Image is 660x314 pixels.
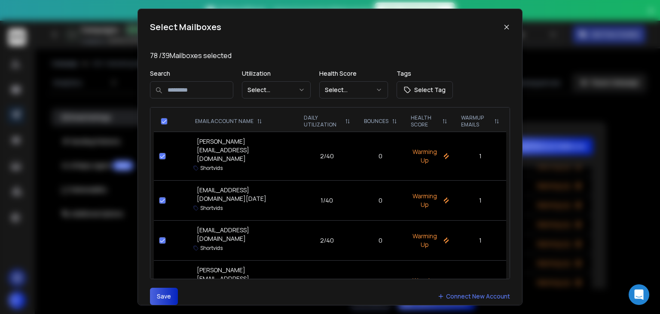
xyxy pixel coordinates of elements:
button: Select... [242,81,311,99]
p: DAILY UTILIZATION [304,114,342,128]
p: WARMUP EMAILS [461,114,491,128]
button: Select... [319,81,388,99]
p: Health Score [319,69,388,78]
p: Search [150,69,233,78]
button: Select Tag [397,81,453,99]
p: 78 / 39 Mailboxes selected [150,50,510,61]
p: HEALTH SCORE [411,114,439,128]
p: Utilization [242,69,311,78]
div: Open Intercom Messenger [629,284,649,305]
p: Tags [397,69,453,78]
